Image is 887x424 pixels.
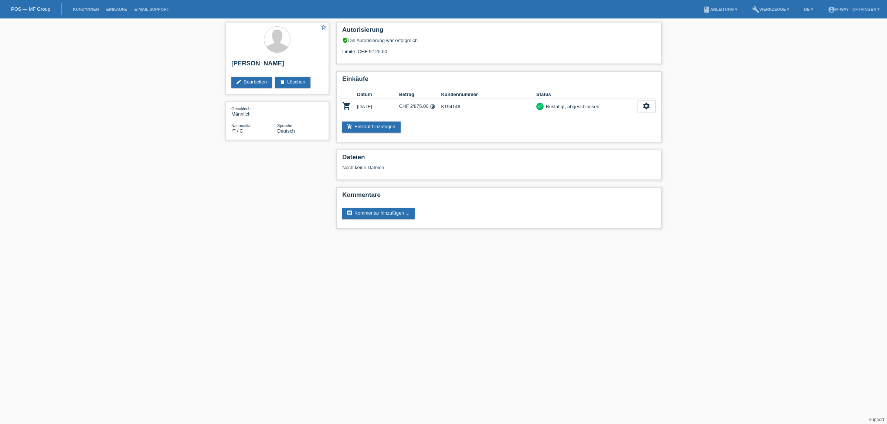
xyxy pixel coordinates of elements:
a: DE ▾ [800,7,816,11]
div: Die Autorisierung war erfolgreich. [342,37,656,43]
a: Kund*innen [69,7,102,11]
a: bookAnleitung ▾ [699,7,741,11]
h2: Autorisierung [342,26,656,37]
th: Betrag [399,90,441,99]
i: check [537,103,543,109]
a: Einkäufe [102,7,130,11]
td: K194146 [441,99,536,114]
a: buildWerkzeuge ▾ [748,7,793,11]
i: settings [642,102,650,110]
span: Nationalität [231,123,252,128]
h2: [PERSON_NAME] [231,60,323,71]
th: Datum [357,90,399,99]
div: Männlich [231,106,277,117]
i: edit [236,79,242,85]
a: POS — MF Group [11,6,50,12]
div: Bestätigt, abgeschlossen [544,103,599,110]
a: deleteLöschen [275,77,310,88]
a: account_circlem-way - Oftringen ▾ [824,7,883,11]
span: Sprache [277,123,292,128]
i: add_shopping_cart [347,124,353,130]
i: delete [279,79,285,85]
div: Limite: CHF 9'125.00 [342,43,656,54]
span: Italien / C / 07.11.1963 [231,128,243,134]
i: verified_user [342,37,348,43]
i: account_circle [828,6,835,13]
a: editBearbeiten [231,77,272,88]
h2: Kommentare [342,191,656,202]
a: add_shopping_cartEinkauf hinzufügen [342,122,401,133]
span: Deutsch [277,128,295,134]
i: book [703,6,710,13]
i: POSP00026112 [342,102,351,110]
td: [DATE] [357,99,399,114]
a: Support [869,417,884,422]
span: Geschlecht [231,106,252,111]
th: Kundennummer [441,90,536,99]
a: star_border [320,24,327,32]
th: Status [536,90,637,99]
h2: Dateien [342,154,656,165]
i: build [752,6,759,13]
td: CHF 2'875.00 [399,99,441,114]
i: star_border [320,24,327,31]
div: Noch keine Dateien [342,165,568,170]
a: E-Mail Support [131,7,173,11]
i: 24 Raten [430,104,435,109]
i: comment [347,210,353,216]
a: commentKommentar hinzufügen ... [342,208,415,219]
h2: Einkäufe [342,75,656,86]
